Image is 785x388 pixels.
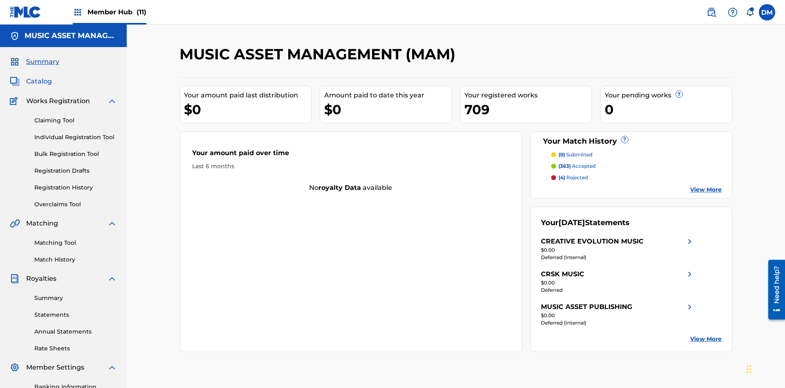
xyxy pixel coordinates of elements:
div: $0.00 [541,246,695,254]
div: Deferred (Internal) [541,319,695,327]
div: Drag [747,357,751,381]
div: CRSK MUSIC [541,269,584,279]
div: Last 6 months [192,162,509,171]
div: Help [724,4,741,20]
div: CREATIVE EVOLUTION MUSIC [541,237,644,246]
a: View More [690,185,722,194]
a: CRSK MUSICright chevron icon$0.00Deferred [541,269,695,294]
a: Annual Statements [34,327,117,336]
span: Royalties [26,274,56,284]
img: search [706,7,716,17]
img: Royalties [10,274,20,284]
iframe: Resource Center [762,257,785,324]
img: Works Registration [10,96,20,106]
div: Your Match History [541,136,722,147]
span: Works Registration [26,96,90,106]
span: (363) [558,163,571,169]
h5: MUSIC ASSET MANAGEMENT (MAM) [25,31,117,41]
span: (11) [137,8,146,16]
div: Your amount paid over time [192,148,509,162]
img: expand [107,219,117,228]
span: ? [676,91,682,97]
span: Summary [26,57,59,67]
span: Member Settings [26,363,84,372]
a: Summary [34,294,117,302]
div: Your amount paid last distribution [184,90,311,100]
div: $0 [324,100,451,119]
img: expand [107,363,117,372]
img: right chevron icon [685,269,695,279]
a: (363) accepted [551,162,722,170]
div: Amount paid to date this year [324,90,451,100]
div: No available [180,183,522,193]
a: (4) rejected [551,174,722,181]
div: Deferred [541,286,695,294]
a: SummarySummary [10,57,59,67]
a: Overclaims Tool [34,200,117,209]
a: View More [690,335,722,343]
div: Your pending works [605,90,732,100]
span: Member Hub [87,7,146,17]
img: Catalog [10,77,20,86]
span: Catalog [26,77,52,86]
div: $0.00 [541,312,695,319]
div: $0.00 [541,279,695,286]
span: [DATE] [558,218,585,227]
a: CREATIVE EVOLUTION MUSICright chevron icon$0.00Deferred (Internal) [541,237,695,261]
div: MUSIC ASSET PUBLISHING [541,302,632,312]
a: Matching Tool [34,239,117,247]
img: help [728,7,738,17]
img: Member Settings [10,363,20,372]
div: Your Statements [541,217,630,228]
img: Accounts [10,31,20,41]
img: MLC Logo [10,6,41,18]
a: Registration Drafts [34,167,117,175]
div: $0 [184,100,311,119]
span: ? [621,136,628,143]
img: Summary [10,57,20,67]
div: 709 [464,100,592,119]
a: Public Search [703,4,720,20]
img: expand [107,274,117,284]
a: Registration History [34,183,117,192]
div: 0 [605,100,732,119]
a: Match History [34,255,117,264]
img: expand [107,96,117,106]
a: Rate Sheets [34,344,117,353]
span: (0) [558,151,565,158]
iframe: Chat Widget [744,349,785,388]
h2: MUSIC ASSET MANAGEMENT (MAM) [179,45,460,63]
a: Claiming Tool [34,116,117,125]
img: Matching [10,219,20,228]
div: Your registered works [464,90,592,100]
img: Top Rightsholders [73,7,83,17]
a: Individual Registration Tool [34,133,117,142]
a: MUSIC ASSET PUBLISHINGright chevron icon$0.00Deferred (Internal) [541,302,695,327]
span: (4) [558,174,565,180]
img: right chevron icon [685,302,695,312]
img: right chevron icon [685,237,695,246]
strong: royalty data [318,184,361,192]
p: submitted [558,151,592,158]
div: Deferred (Internal) [541,254,695,261]
div: Notifications [746,8,754,16]
a: Statements [34,311,117,319]
p: rejected [558,174,588,181]
a: (0) submitted [551,151,722,158]
p: accepted [558,162,596,170]
a: Bulk Registration Tool [34,150,117,158]
a: CatalogCatalog [10,77,52,86]
span: Matching [26,219,58,228]
div: User Menu [759,4,775,20]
